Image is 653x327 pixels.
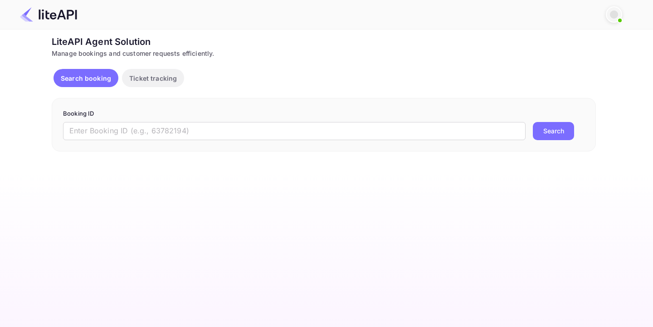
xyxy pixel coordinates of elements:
[20,7,77,22] img: LiteAPI Logo
[52,35,596,49] div: LiteAPI Agent Solution
[52,49,596,58] div: Manage bookings and customer requests efficiently.
[61,73,111,83] p: Search booking
[63,122,526,140] input: Enter Booking ID (e.g., 63782194)
[63,109,585,118] p: Booking ID
[533,122,574,140] button: Search
[129,73,177,83] p: Ticket tracking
